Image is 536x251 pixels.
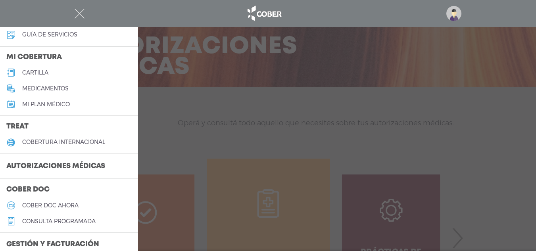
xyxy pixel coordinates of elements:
img: Cober_menu-close-white.svg [75,9,85,19]
h5: cartilla [22,69,48,76]
h5: guía de servicios [22,31,77,38]
img: profile-placeholder.svg [446,6,461,21]
img: logo_cober_home-white.png [243,4,285,23]
h5: Cober doc ahora [22,202,79,209]
h5: Mi plan médico [22,101,70,108]
h5: medicamentos [22,85,69,92]
h5: cobertura internacional [22,139,105,146]
h5: consulta programada [22,218,96,225]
